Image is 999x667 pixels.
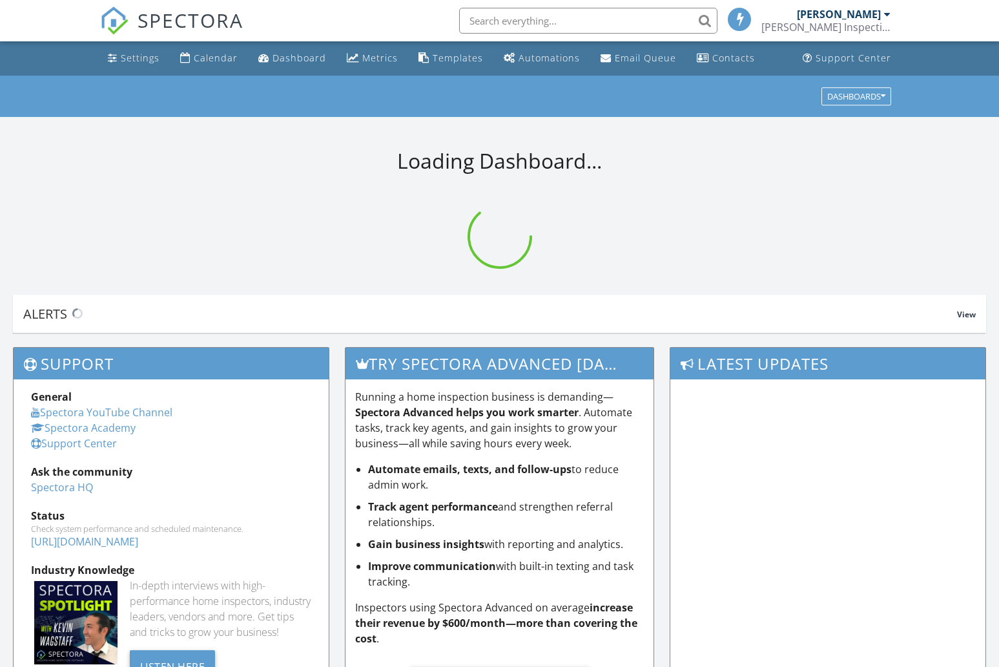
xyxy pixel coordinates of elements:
[798,47,896,70] a: Support Center
[459,8,717,34] input: Search everything...
[34,581,118,664] img: Spectoraspolightmain
[100,17,243,45] a: SPECTORA
[519,52,580,64] div: Automations
[31,436,117,450] a: Support Center
[103,47,165,70] a: Settings
[368,499,643,530] li: and strengthen referral relationships.
[413,47,488,70] a: Templates
[14,348,329,379] h3: Support
[130,578,312,640] div: In-depth interviews with high-performance home inspectors, industry leaders, vendors and more. Ge...
[31,562,311,578] div: Industry Knowledge
[368,500,498,514] strong: Track agent performance
[345,348,653,379] h3: Try spectora advanced [DATE]
[362,52,398,64] div: Metrics
[821,87,891,105] button: Dashboards
[433,52,483,64] div: Templates
[957,309,976,320] span: View
[175,47,243,70] a: Calendar
[253,47,331,70] a: Dashboard
[355,600,643,646] p: Inspectors using Spectora Advanced on average .
[100,6,129,35] img: The Best Home Inspection Software - Spectora
[368,559,496,573] strong: Improve communication
[273,52,326,64] div: Dashboard
[499,47,585,70] a: Automations (Basic)
[615,52,676,64] div: Email Queue
[827,92,885,101] div: Dashboards
[692,47,760,70] a: Contacts
[23,305,957,323] div: Alerts
[670,348,985,379] h3: Latest Updates
[355,389,643,451] p: Running a home inspection business is demanding— . Automate tasks, track key agents, and gain ins...
[31,480,93,494] a: Spectora HQ
[31,421,136,435] a: Spectora Academy
[816,52,891,64] div: Support Center
[355,405,579,419] strong: Spectora Advanced helps you work smarter
[368,537,484,551] strong: Gain business insights
[31,535,138,549] a: [URL][DOMAIN_NAME]
[194,52,238,64] div: Calendar
[342,47,403,70] a: Metrics
[31,390,72,404] strong: General
[138,6,243,34] span: SPECTORA
[121,52,160,64] div: Settings
[31,524,311,534] div: Check system performance and scheduled maintenance.
[355,600,637,646] strong: increase their revenue by $600/month—more than covering the cost
[368,558,643,589] li: with built-in texting and task tracking.
[797,8,881,21] div: [PERSON_NAME]
[31,405,172,419] a: Spectora YouTube Channel
[368,461,643,492] li: to reduce admin work.
[368,462,572,476] strong: Automate emails, texts, and follow-ups
[31,464,311,480] div: Ask the community
[712,52,755,64] div: Contacts
[368,536,643,552] li: with reporting and analytics.
[761,21,891,34] div: Barkman Inspections
[595,47,681,70] a: Email Queue
[31,508,311,524] div: Status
